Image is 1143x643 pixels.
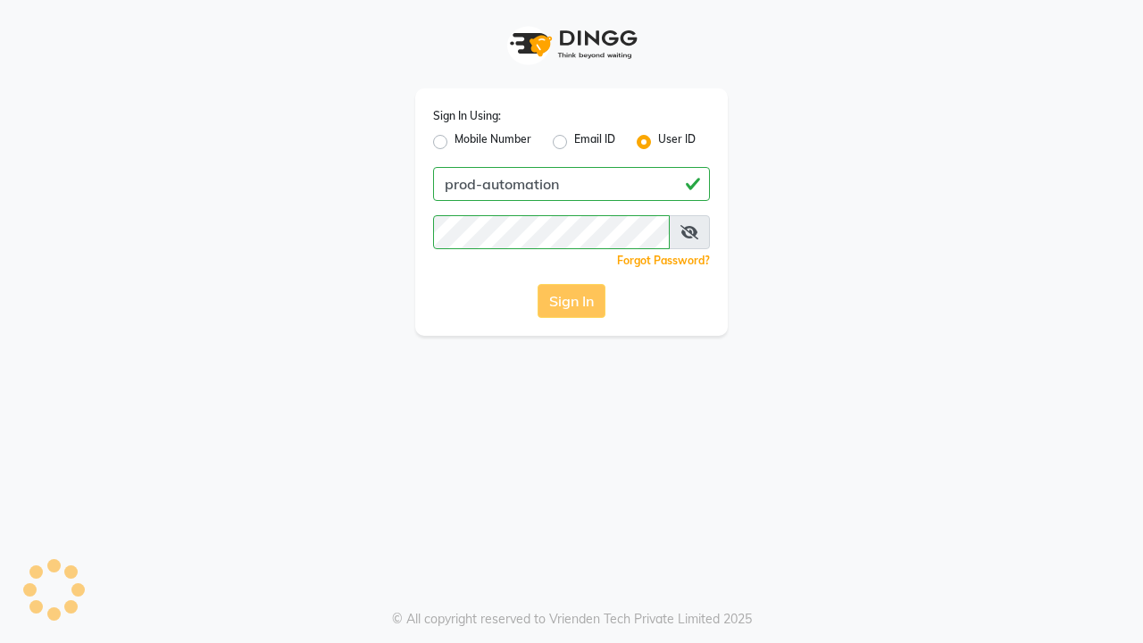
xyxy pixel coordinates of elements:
[433,167,710,201] input: Username
[433,108,501,124] label: Sign In Using:
[574,131,615,153] label: Email ID
[455,131,531,153] label: Mobile Number
[500,18,643,71] img: logo1.svg
[617,254,710,267] a: Forgot Password?
[658,131,696,153] label: User ID
[433,215,670,249] input: Username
